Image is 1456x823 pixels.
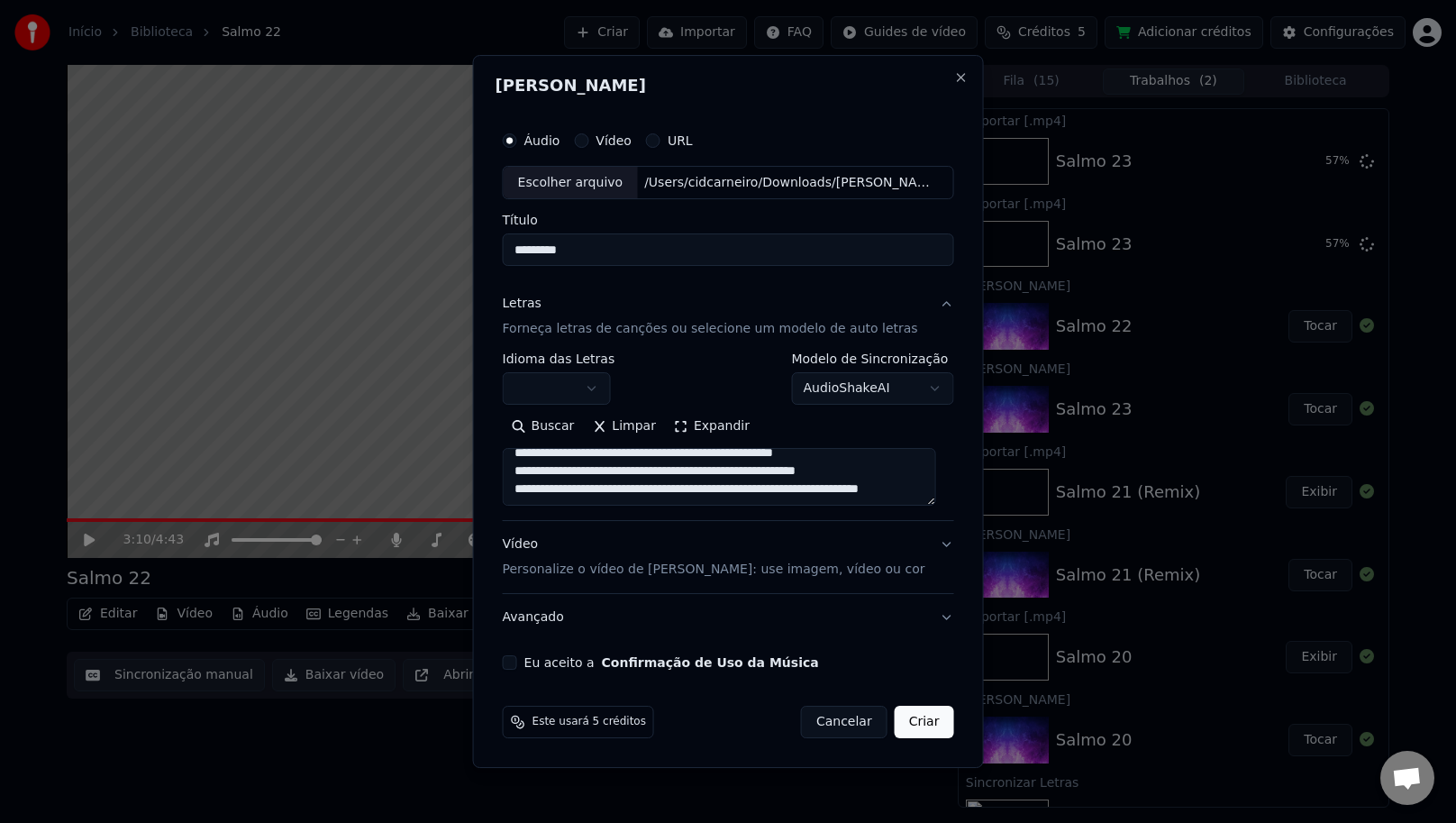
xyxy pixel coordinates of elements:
div: /Users/cidcarneiro/Downloads/[PERSON_NAME] 22 (Remix)-2.mp3 [637,174,943,192]
label: URL [668,134,693,147]
button: Buscar [503,413,584,442]
button: Limpar [583,413,665,442]
label: Idioma das Letras [503,353,615,366]
label: Eu aceito a [524,656,819,669]
button: Avançado [503,594,954,641]
button: VídeoPersonalize o vídeo de [PERSON_NAME]: use imagem, vídeo ou cor [503,522,954,594]
label: Modelo de Sincronização [791,353,953,366]
button: Expandir [665,413,759,442]
p: Personalize o vídeo de [PERSON_NAME]: use imagem, vídeo ou cor [503,561,925,579]
button: LetrasForneça letras de canções ou selecione um modelo de auto letras [503,281,954,353]
div: Letras [503,296,541,314]
label: Título [503,215,954,227]
p: Forneça letras de canções ou selecione um modelo de auto letras [503,321,918,339]
span: Este usará 5 créditos [532,715,646,729]
button: Cancelar [801,706,887,738]
label: Vídeo [596,134,632,147]
button: Eu aceito a [602,656,819,669]
div: Vídeo [503,536,925,580]
button: Criar [895,706,954,738]
label: Áudio [524,134,560,147]
div: LetrasForneça letras de canções ou selecione um modelo de auto letras [503,353,954,521]
div: Escolher arquivo [504,167,638,199]
h2: [PERSON_NAME] [496,78,961,94]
